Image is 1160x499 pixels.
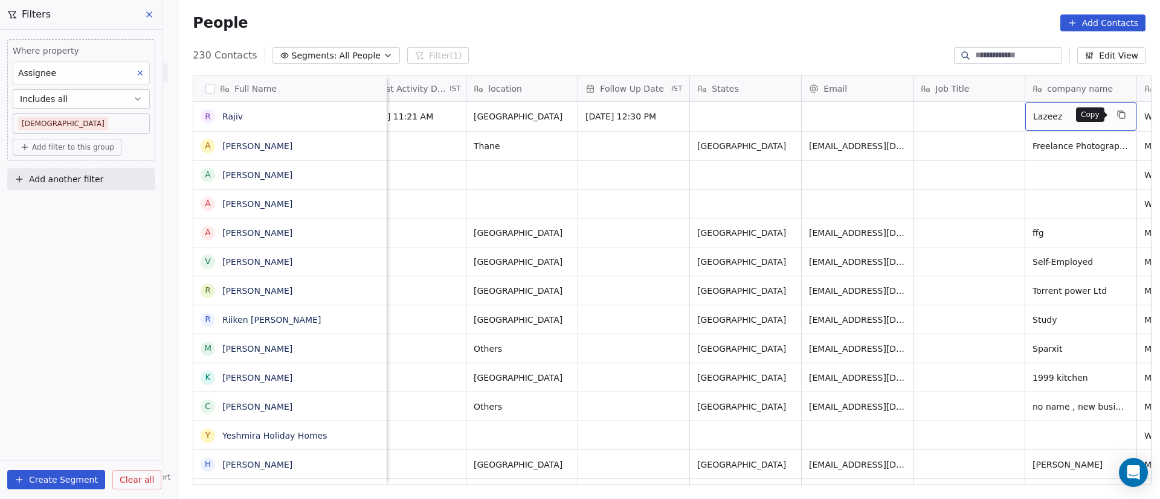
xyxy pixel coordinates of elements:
span: [PERSON_NAME] [1033,459,1129,471]
div: A [205,226,211,239]
div: Last Activity DateIST [355,75,466,101]
span: [GEOGRAPHIC_DATA] [697,314,794,326]
span: [GEOGRAPHIC_DATA] [697,343,794,355]
span: Torrent power Ltd [1033,285,1129,297]
div: Open Intercom Messenger [1119,458,1148,487]
a: [PERSON_NAME] [222,460,292,469]
span: [EMAIL_ADDRESS][DOMAIN_NAME] [809,459,906,471]
a: [PERSON_NAME] [222,228,292,238]
a: [PERSON_NAME] [222,373,292,383]
p: Copy [1081,110,1100,119]
span: Others [474,401,570,413]
a: [PERSON_NAME] [222,199,292,209]
div: location [466,75,578,101]
span: company name [1047,83,1113,95]
div: Y [205,429,211,442]
a: Yeshmira Holiday Homes [222,431,327,440]
span: Study [1033,314,1129,326]
span: [GEOGRAPHIC_DATA] [474,285,570,297]
span: [EMAIL_ADDRESS][DOMAIN_NAME] [809,401,906,413]
div: M [204,342,211,355]
a: Rajiv [222,112,243,121]
span: Last Activity Date [376,83,448,95]
span: Freelance Photographer [1033,140,1129,152]
span: [GEOGRAPHIC_DATA] [474,314,570,326]
span: Thane [474,140,570,152]
div: grid [193,102,387,486]
a: [PERSON_NAME] [222,141,292,151]
button: Edit View [1077,47,1145,64]
div: H [205,458,211,471]
span: Follow Up Date [600,83,663,95]
a: [PERSON_NAME] [222,257,292,267]
div: Job Title [913,75,1025,101]
span: [GEOGRAPHIC_DATA] [697,140,794,152]
span: States [712,83,738,95]
span: Others [474,343,570,355]
span: [GEOGRAPHIC_DATA] [474,256,570,268]
div: A [205,168,211,181]
span: [EMAIL_ADDRESS][DOMAIN_NAME] [809,140,906,152]
span: Full Name [234,83,277,95]
span: [EMAIL_ADDRESS][DOMAIN_NAME] [809,372,906,384]
div: company name [1025,75,1136,101]
span: [GEOGRAPHIC_DATA] [697,285,794,297]
span: [EMAIL_ADDRESS][DOMAIN_NAME] [809,227,906,239]
span: [GEOGRAPHIC_DATA] [474,459,570,471]
a: [PERSON_NAME] [222,344,292,354]
div: A [205,139,211,152]
span: [GEOGRAPHIC_DATA] [474,110,570,122]
span: ffg [1033,227,1129,239]
span: 1999 kitchen [1033,372,1129,384]
div: K [205,371,211,384]
span: [GEOGRAPHIC_DATA] [474,227,570,239]
span: no name , new business [1033,401,1129,413]
a: [PERSON_NAME] [222,170,292,180]
a: Riiken [PERSON_NAME] [222,315,321,325]
div: Email [802,75,913,101]
span: [GEOGRAPHIC_DATA] [697,372,794,384]
span: [EMAIL_ADDRESS][DOMAIN_NAME] [809,314,906,326]
span: [EMAIL_ADDRESS][DOMAIN_NAME] [809,343,906,355]
span: IST [449,84,461,94]
div: C [205,400,211,413]
span: [DATE] 11:21 AM [362,110,459,122]
span: [GEOGRAPHIC_DATA] [697,227,794,239]
span: [EMAIL_ADDRESS][DOMAIN_NAME] [809,285,906,297]
span: [GEOGRAPHIC_DATA] [474,372,570,384]
span: Lazeez [1033,110,1107,122]
div: R [205,284,211,297]
div: States [690,75,801,101]
span: Segments: [292,49,337,62]
span: People [193,14,248,32]
a: [PERSON_NAME] [222,286,292,296]
span: [GEOGRAPHIC_DATA] [697,256,794,268]
span: [GEOGRAPHIC_DATA] [697,459,794,471]
div: V [205,255,211,268]
button: Add Contacts [1060,14,1145,31]
span: Sparxit [1033,343,1129,355]
div: A [205,197,211,210]
span: [DATE] 12:30 PM [585,110,682,122]
a: [PERSON_NAME] [222,402,292,412]
div: Full Name [193,75,387,101]
div: R [205,110,211,123]
span: Job Title [935,83,969,95]
span: [GEOGRAPHIC_DATA] [697,401,794,413]
span: IST [671,84,683,94]
div: R [205,313,211,326]
span: All People [340,49,381,62]
span: [EMAIL_ADDRESS][DOMAIN_NAME] [809,256,906,268]
div: Follow Up DateIST [578,75,689,101]
button: Filter(1) [407,47,469,64]
span: location [488,83,522,95]
span: Email [823,83,847,95]
span: 230 Contacts [193,48,257,63]
span: Self-Employed [1033,256,1129,268]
